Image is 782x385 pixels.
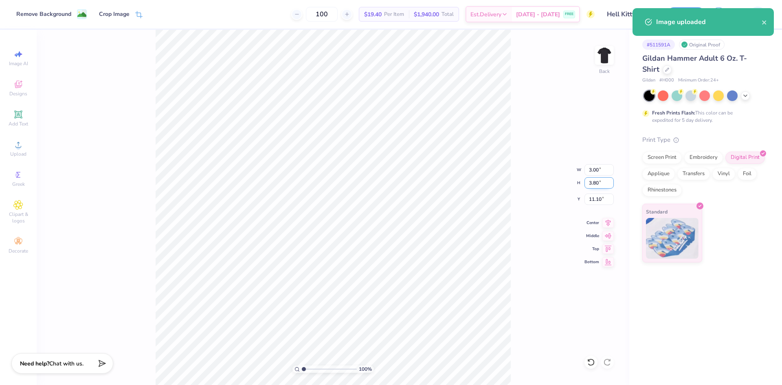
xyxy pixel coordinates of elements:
[738,168,757,180] div: Foil
[642,53,747,74] span: Gildan Hammer Adult 6 Oz. T-Shirt
[442,10,454,19] span: Total
[12,181,25,187] span: Greek
[10,151,26,157] span: Upload
[470,10,501,19] span: Est. Delivery
[642,40,675,50] div: # 511591A
[584,220,599,226] span: Center
[599,68,610,75] div: Back
[16,10,71,18] div: Remove Background
[9,248,28,254] span: Decorate
[678,77,719,84] span: Minimum Order: 24 +
[642,152,682,164] div: Screen Print
[99,10,130,18] div: Crop Image
[677,168,710,180] div: Transfers
[4,211,33,224] span: Clipart & logos
[656,17,762,27] div: Image uploaded
[9,121,28,127] span: Add Text
[642,168,675,180] div: Applique
[49,360,83,367] span: Chat with us.
[516,10,560,19] span: [DATE] - [DATE]
[659,77,674,84] span: # H000
[359,365,372,373] span: 100 %
[652,110,695,116] strong: Fresh Prints Flash:
[642,135,766,145] div: Print Type
[646,218,699,259] img: Standard
[364,10,382,19] span: $19.40
[725,152,765,164] div: Digital Print
[9,90,27,97] span: Designs
[652,109,752,124] div: This color can be expedited for 5 day delivery.
[584,246,599,252] span: Top
[646,207,668,216] span: Standard
[762,17,767,27] button: close
[306,7,338,22] input: – –
[20,360,49,367] strong: Need help?
[712,168,735,180] div: Vinyl
[584,233,599,239] span: Middle
[584,259,599,265] span: Bottom
[9,60,28,67] span: Image AI
[679,40,725,50] div: Original Proof
[642,184,682,196] div: Rhinestones
[384,10,404,19] span: Per Item
[642,77,655,84] span: Gildan
[565,11,573,17] span: FREE
[684,152,723,164] div: Embroidery
[596,47,613,64] img: Back
[601,6,661,22] input: Untitled Design
[414,10,439,19] span: $1,940.00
